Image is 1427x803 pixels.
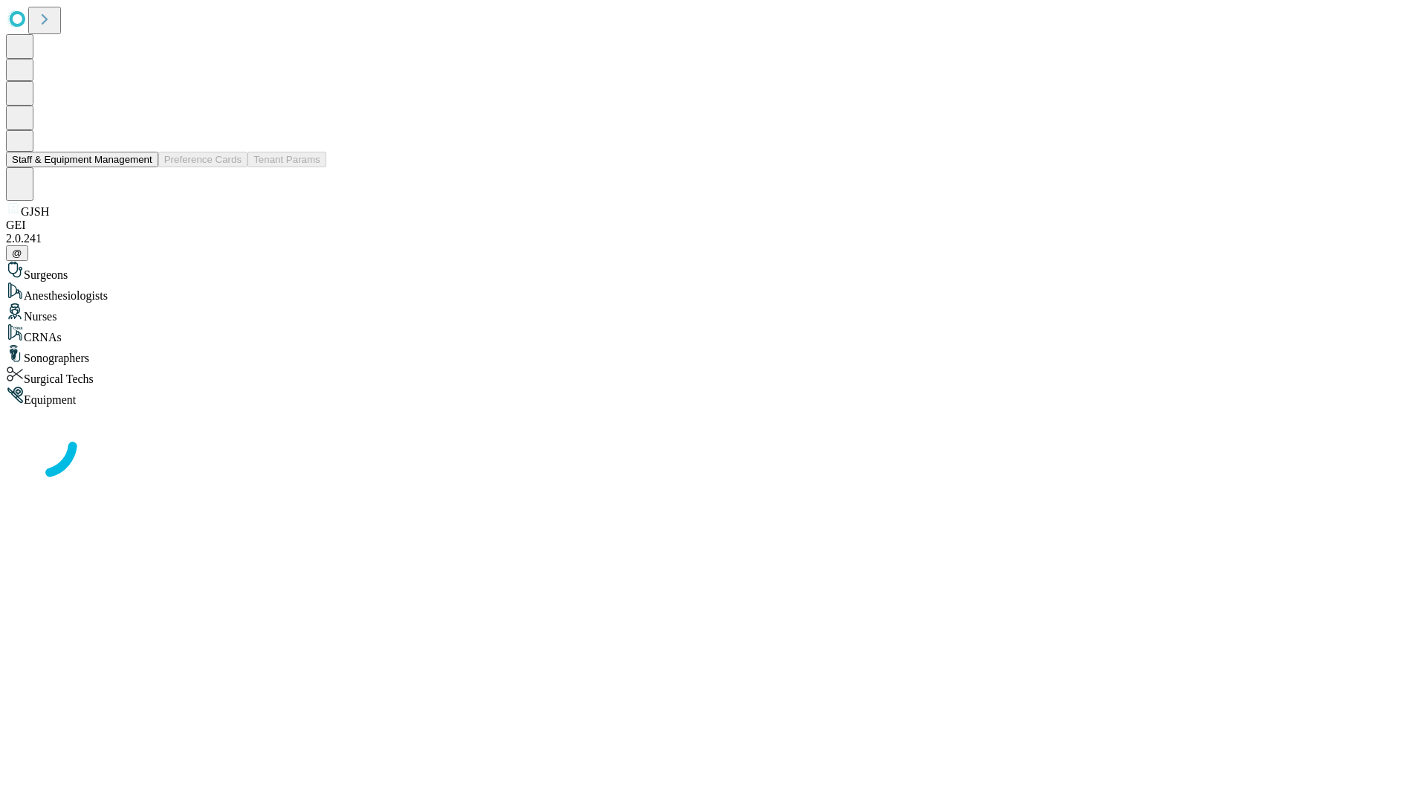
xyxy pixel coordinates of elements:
[6,261,1421,282] div: Surgeons
[6,365,1421,386] div: Surgical Techs
[158,152,247,167] button: Preference Cards
[6,303,1421,323] div: Nurses
[6,219,1421,232] div: GEI
[247,152,326,167] button: Tenant Params
[6,245,28,261] button: @
[6,323,1421,344] div: CRNAs
[6,152,158,167] button: Staff & Equipment Management
[6,344,1421,365] div: Sonographers
[21,205,49,218] span: GJSH
[12,248,22,259] span: @
[6,282,1421,303] div: Anesthesiologists
[6,386,1421,407] div: Equipment
[6,232,1421,245] div: 2.0.241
